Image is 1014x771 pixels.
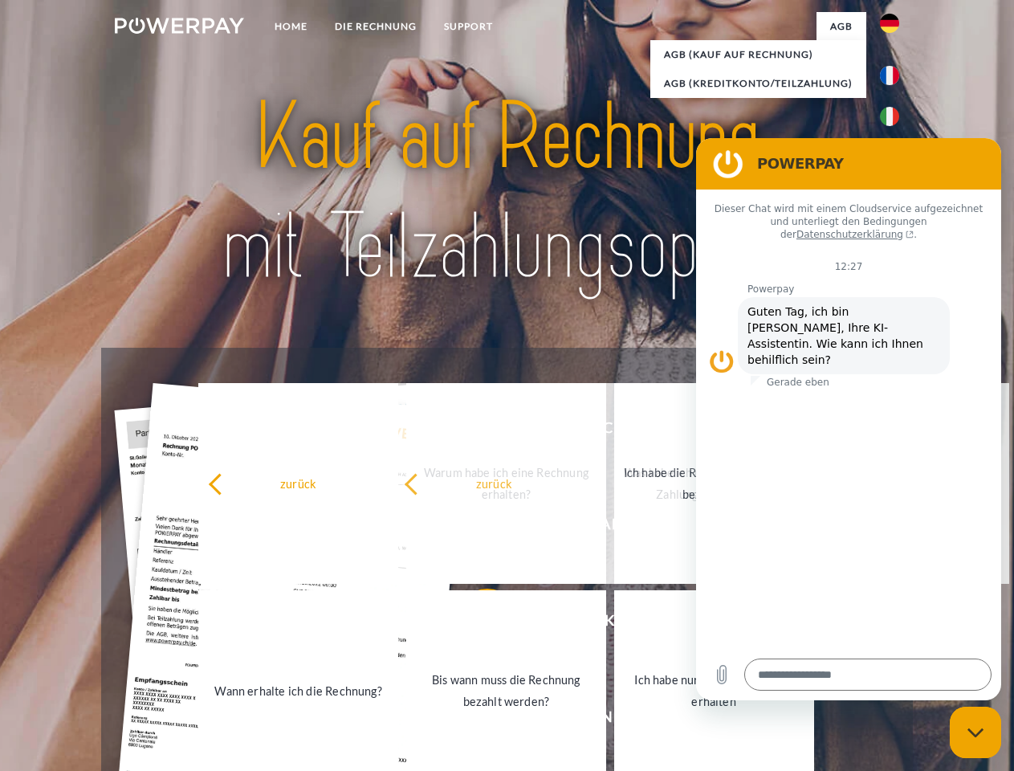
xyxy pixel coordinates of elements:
div: Ich habe die Rechnung bereits bezahlt [612,462,792,505]
iframe: Messaging-Fenster [696,138,1001,700]
a: SUPPORT [430,12,507,41]
div: zurück [404,472,584,494]
img: fr [880,66,899,85]
a: AGB (Kauf auf Rechnung) [650,40,866,69]
div: Ich habe nur eine Teillieferung erhalten [624,669,804,712]
div: Wann erhalte ich die Rechnung? [208,679,389,701]
img: logo-powerpay-white.svg [115,18,244,34]
a: agb [816,12,866,41]
div: zurück [208,472,389,494]
img: it [880,107,899,126]
iframe: Schaltfläche zum Öffnen des Messaging-Fensters; Konversation läuft [950,707,1001,758]
img: de [880,14,899,33]
div: Bis wann muss die Rechnung bezahlt werden? [416,669,597,712]
a: Home [261,12,321,41]
a: DIE RECHNUNG [321,12,430,41]
img: title-powerpay_de.svg [153,77,861,308]
a: AGB (Kreditkonto/Teilzahlung) [650,69,866,98]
